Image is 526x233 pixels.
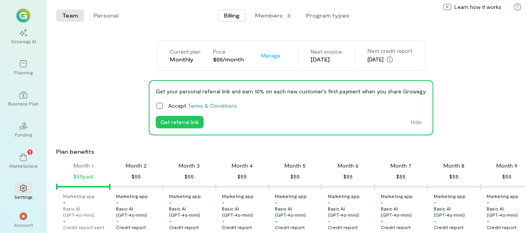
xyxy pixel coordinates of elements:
div: Month 9 [496,162,517,170]
div: Month 6 [338,162,359,170]
div: Month 5 [285,162,306,170]
div: Month 1 [74,162,93,170]
div: + [434,199,436,205]
div: + [222,199,225,205]
div: + [434,218,436,224]
div: Basic AI (GPT‑4o‑mini) [275,205,320,218]
div: + [381,218,384,224]
div: Month 2 [126,162,147,170]
div: Basic AI (GPT‑4o‑mini) [222,205,267,218]
div: + [63,199,66,205]
div: Members · 3 [255,12,290,19]
div: + [275,218,278,224]
div: Credit report [222,224,252,230]
a: Growegy AI [9,23,37,51]
div: $55 [502,172,512,181]
div: Marketing app [116,193,148,199]
div: $55 [343,172,353,181]
a: Settings [9,178,37,206]
div: + [116,199,119,205]
button: Team [56,9,84,22]
div: Basic AI (GPT‑4o‑mini) [116,205,161,218]
div: Credit report [328,224,358,230]
div: $55 [290,172,300,181]
span: 1 [29,148,31,155]
div: + [328,199,331,205]
a: Planning [9,54,37,82]
div: + [381,199,384,205]
button: Personal [87,9,125,22]
div: Marketing app [275,193,307,199]
div: Marketplace [9,163,38,169]
div: $55 [396,172,406,181]
div: Marketing app [328,193,360,199]
div: Marketing app [63,193,95,199]
div: Month 3 [179,162,200,170]
div: Marketing app [487,193,519,199]
button: Billing [218,9,246,22]
button: Members · 3 [249,9,297,22]
div: Marketing app [381,193,413,199]
div: Basic AI (GPT‑4o‑mini) [63,205,108,218]
div: $55/month [213,56,244,63]
button: Manage [256,49,285,62]
div: Basic AI (GPT‑4o‑mini) [434,205,479,218]
button: Get referral link [156,116,204,128]
div: Credit report sent [63,224,104,230]
div: $55 [132,172,141,181]
div: Funding [15,131,32,138]
span: Learn how it works [454,3,501,11]
a: Marketplace [9,147,37,175]
div: Basic AI (GPT‑4o‑mini) [328,205,373,218]
span: Accept [168,102,237,110]
div: + [275,199,278,205]
div: + [487,199,489,205]
div: + [487,218,489,224]
div: Plan benefits [56,148,523,156]
div: Marketing app [434,193,466,199]
button: Program types [300,9,355,22]
div: [DATE] [368,55,412,64]
div: $55 [237,172,247,181]
a: Business Plan [9,85,37,113]
div: Current plan [170,48,201,56]
div: Month 4 [232,162,253,170]
div: Get your personal referral link and earn 10% on each new customer's first payment when you share ... [156,87,426,95]
div: Next credit report [368,47,412,55]
div: Month 8 [443,162,464,170]
div: + [328,218,331,224]
div: Credit report [275,224,305,230]
div: Planning [14,69,33,75]
div: Credit report [381,224,411,230]
div: + [222,218,225,224]
div: Account [14,222,33,228]
button: Hide [406,116,426,128]
div: $55 paid [74,172,93,181]
div: Next invoice [311,48,342,56]
div: Credit report [487,224,517,230]
a: Terms & Conditions [188,102,237,109]
div: Price [213,48,244,56]
div: $55 [449,172,459,181]
div: Growegy AI [11,38,36,44]
div: [DATE] [311,56,342,63]
div: Basic AI (GPT‑4o‑mini) [169,205,214,218]
div: Monthly [170,56,201,63]
div: Marketing app [169,193,201,199]
div: + [116,218,119,224]
div: Credit report [434,224,464,230]
div: + [169,218,172,224]
div: Month 7 [391,162,412,170]
div: Settings [14,194,33,200]
span: Manage [261,52,280,60]
div: + [63,218,66,224]
div: $55 [185,172,194,181]
div: Marketing app [222,193,254,199]
div: Credit report [169,224,199,230]
span: Billing [224,12,239,19]
div: Credit report [116,224,146,230]
div: + [169,199,172,205]
a: Funding [9,116,37,144]
div: Business Plan [8,100,39,107]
